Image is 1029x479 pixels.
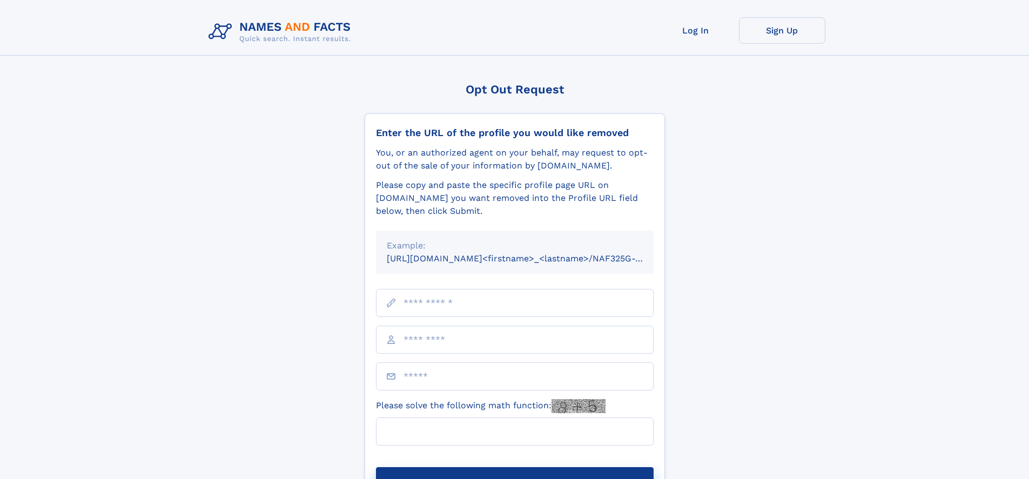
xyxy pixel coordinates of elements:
[365,83,665,96] div: Opt Out Request
[739,17,825,44] a: Sign Up
[376,179,654,218] div: Please copy and paste the specific profile page URL on [DOMAIN_NAME] you want removed into the Pr...
[376,127,654,139] div: Enter the URL of the profile you would like removed
[387,253,674,264] small: [URL][DOMAIN_NAME]<firstname>_<lastname>/NAF325G-xxxxxxxx
[376,399,606,413] label: Please solve the following math function:
[376,146,654,172] div: You, or an authorized agent on your behalf, may request to opt-out of the sale of your informatio...
[387,239,643,252] div: Example:
[653,17,739,44] a: Log In
[204,17,360,46] img: Logo Names and Facts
